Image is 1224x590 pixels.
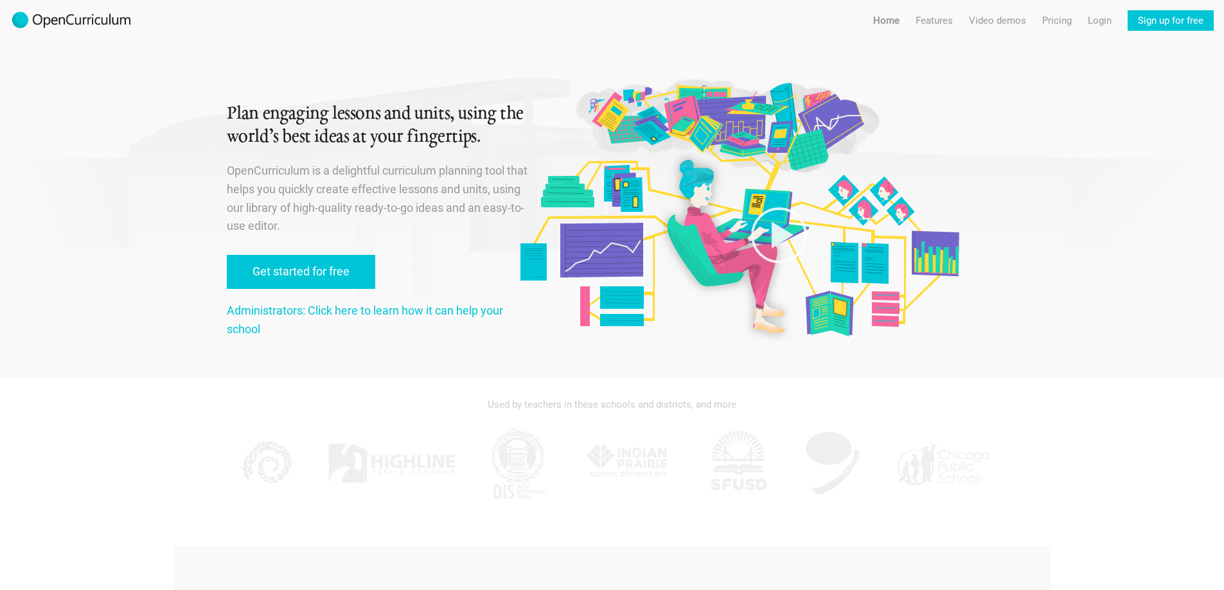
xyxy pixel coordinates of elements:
img: AGK.jpg [801,425,865,502]
img: Original illustration by Malisa Suchanya, Oakland, CA (malisasuchanya.com) [515,77,962,341]
img: IPSD.jpg [580,425,676,502]
p: OpenCurriculum is a delightful curriculum planning tool that helps you quickly create effective l... [227,162,530,236]
img: KPPCS.jpg [233,425,297,502]
a: Administrators: Click here to learn how it can help your school [227,304,503,336]
a: Pricing [1042,10,1072,31]
img: SFUSD.jpg [706,425,770,502]
a: Features [916,10,953,31]
a: Home [873,10,900,31]
img: DIS.jpg [486,425,550,502]
a: Login [1088,10,1112,31]
a: Video demos [969,10,1026,31]
h1: Plan engaging lessons and units, using the world’s best ideas at your fingertips. [227,103,530,149]
a: Sign up for free [1128,10,1214,31]
img: 2017-logo-m.png [10,10,132,31]
img: Highline.jpg [327,425,456,502]
div: Used by teachers in these schools and districts, and more [227,390,998,419]
a: Get started for free [227,255,375,289]
img: CPS.jpg [894,425,991,502]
